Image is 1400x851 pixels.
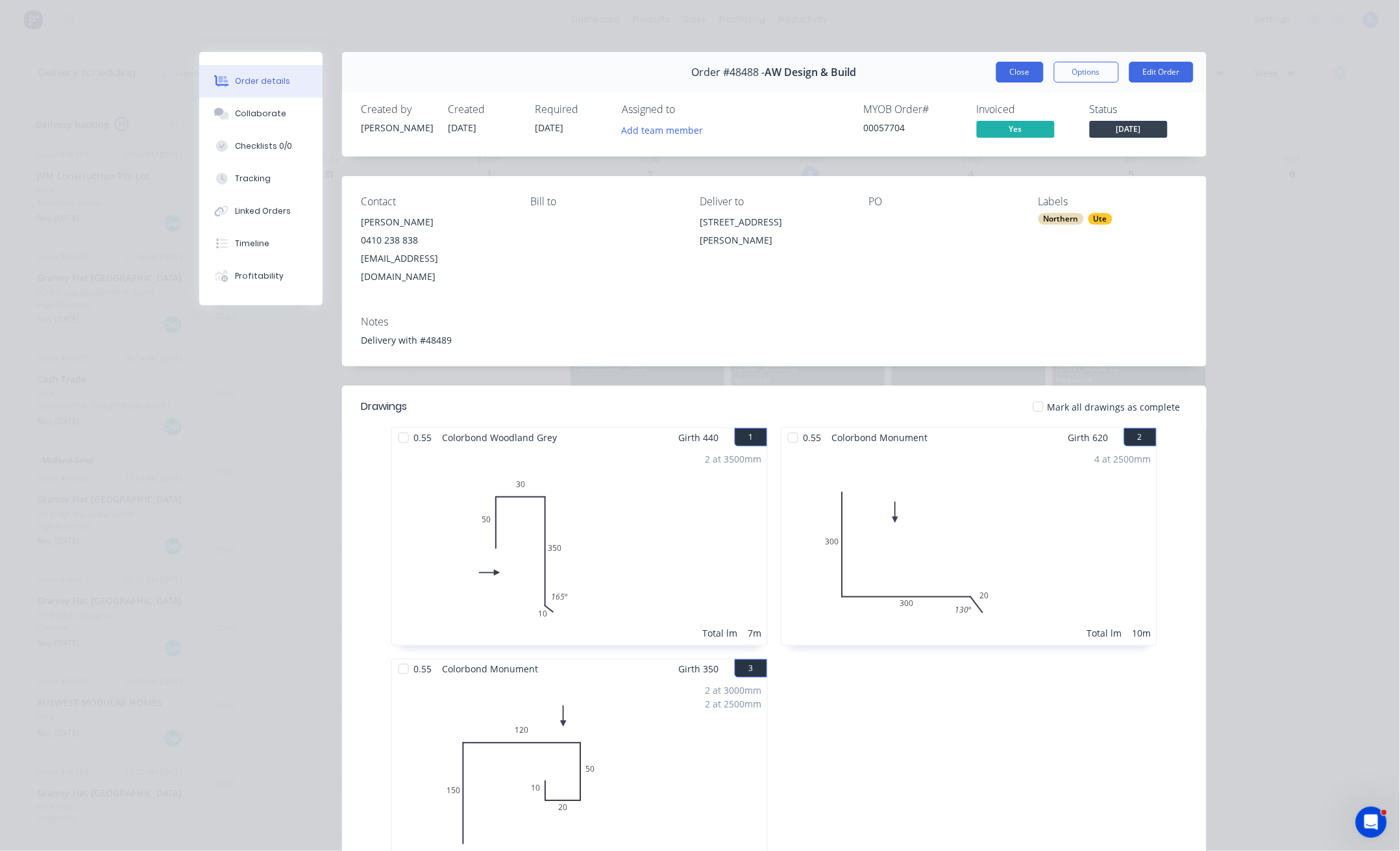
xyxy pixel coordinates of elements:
div: Contact [362,196,510,208]
button: Options [1054,62,1119,83]
div: [STREET_ADDRESS][PERSON_NAME] [700,213,848,249]
button: Linked Orders [199,195,323,227]
div: Linked Orders [235,205,291,217]
span: Girth 620 [1068,428,1109,447]
div: Timeline [235,238,269,249]
button: Order details [199,65,323,97]
div: Northern [1038,213,1084,225]
div: Ute [1088,213,1112,225]
div: MYOB Order # [864,103,961,116]
div: 10m [1133,626,1151,640]
button: Checklists 0/0 [199,130,323,162]
div: Deliver to [700,196,848,208]
span: AW Design & Build [765,66,857,79]
button: 1 [735,428,767,446]
span: Colorbond Woodland Grey [437,428,563,447]
div: Assigned to [622,103,752,116]
div: PO [869,196,1018,208]
div: 030030020130º4 at 2500mmTotal lm10m [781,447,1157,645]
div: Delivery with #48489 [362,333,1187,347]
div: Invoiced [977,103,1074,116]
div: Labels [1038,196,1187,208]
span: Mark all drawings as complete [1048,400,1181,414]
div: 0503035010165º2 at 3500mmTotal lm7m [392,447,767,645]
button: Add team member [622,121,711,138]
iframe: Intercom live chat [1356,807,1387,838]
button: Collaborate [199,97,323,130]
div: 7m [748,626,762,640]
button: [DATE] [1090,121,1168,140]
span: 0.55 [409,428,437,447]
span: 0.55 [409,659,437,678]
div: Required [535,103,607,116]
span: Colorbond Monument [437,659,544,678]
span: Colorbond Monument [827,428,933,447]
span: Order #48488 - [692,66,765,79]
div: [EMAIL_ADDRESS][DOMAIN_NAME] [362,249,510,286]
div: Drawings [362,399,408,414]
span: Girth 440 [679,428,719,447]
button: 3 [735,659,767,678]
div: Order details [235,75,290,87]
div: [STREET_ADDRESS][PERSON_NAME] [700,213,848,255]
button: Edit Order [1129,62,1194,83]
span: Yes [977,121,1055,137]
div: Total lm [1087,626,1122,640]
div: 2 at 2500mm [706,697,762,711]
span: [DATE] [535,121,564,134]
div: 2 at 3000mm [706,683,762,697]
div: 00057704 [864,121,961,134]
div: Checklists 0/0 [235,140,292,152]
div: Profitability [235,270,284,282]
div: Tracking [235,173,271,184]
div: 2 at 3500mm [706,452,762,466]
button: 2 [1124,428,1157,446]
div: [PERSON_NAME]0410 238 838[EMAIL_ADDRESS][DOMAIN_NAME] [362,213,510,286]
span: Girth 350 [679,659,719,678]
span: [DATE] [1090,121,1168,137]
div: Created by [362,103,433,116]
div: [PERSON_NAME] [362,121,433,134]
div: Notes [362,316,1187,328]
div: Bill to [530,196,679,208]
span: [DATE] [448,121,477,134]
span: 0.55 [798,428,827,447]
div: Created [448,103,520,116]
div: Total lm [703,626,738,640]
div: 0410 238 838 [362,231,510,249]
button: Profitability [199,260,323,292]
div: Collaborate [235,108,286,120]
button: Timeline [199,227,323,260]
button: Tracking [199,162,323,195]
div: [PERSON_NAME] [362,213,510,231]
div: Status [1090,103,1187,116]
button: Close [996,62,1044,83]
div: 4 at 2500mm [1095,452,1151,466]
button: Add team member [615,121,710,138]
